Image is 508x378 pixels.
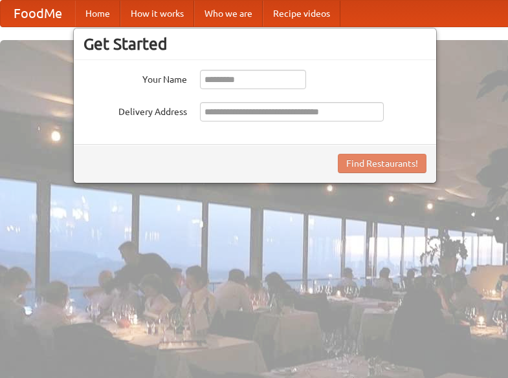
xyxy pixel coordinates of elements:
[194,1,263,26] a: Who we are
[263,1,340,26] a: Recipe videos
[83,102,187,118] label: Delivery Address
[1,1,75,26] a: FoodMe
[120,1,194,26] a: How it works
[75,1,120,26] a: Home
[83,70,187,86] label: Your Name
[83,34,426,54] h3: Get Started
[338,154,426,173] button: Find Restaurants!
